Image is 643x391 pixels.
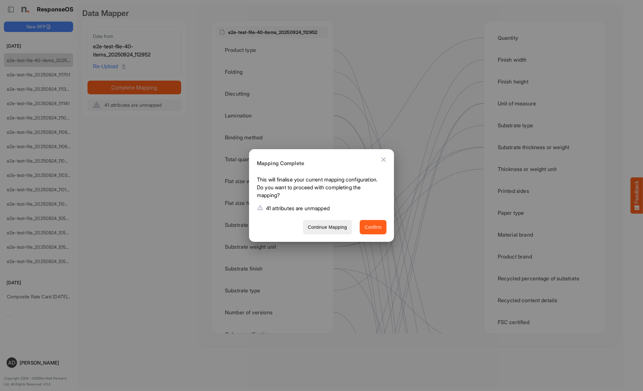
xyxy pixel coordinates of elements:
span: Confirm [365,223,382,231]
button: Close dialog [376,152,391,167]
span: Continue Mapping [308,223,347,231]
p: 41 attributes are unmapped [266,204,330,212]
h6: Mapping Complete [257,159,381,168]
p: This will finalise your current mapping configuration. Do you want to proceed with completing the... [257,176,381,202]
button: Confirm [360,220,386,235]
button: Continue Mapping [303,220,352,235]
